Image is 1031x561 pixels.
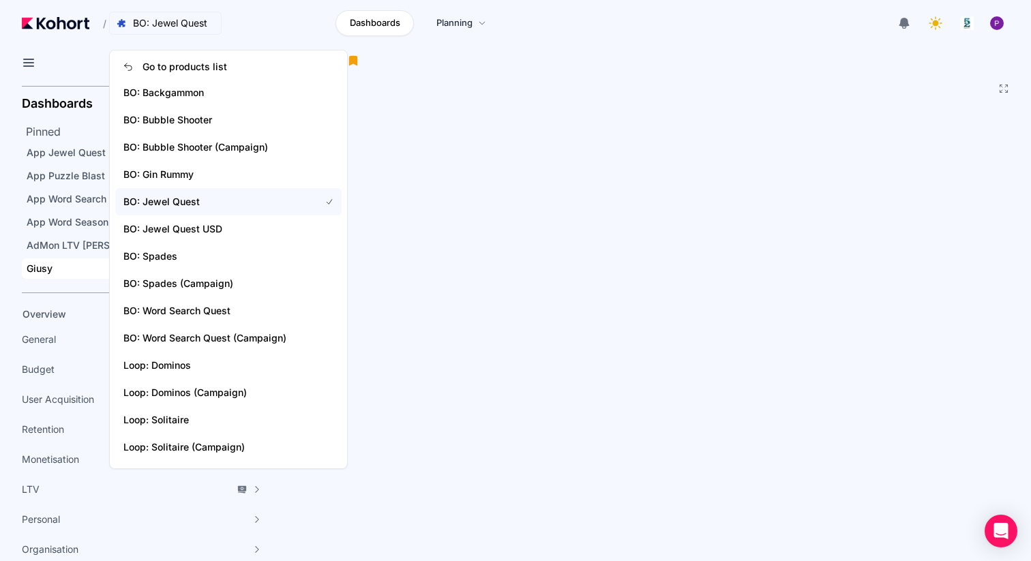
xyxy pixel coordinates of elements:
[92,16,106,31] span: /
[133,16,207,30] span: BO: Jewel Quest
[22,363,55,376] span: Budget
[115,215,342,243] a: BO: Jewel Quest USD
[109,12,222,35] button: BO: Jewel Quest
[123,304,303,318] span: BO: Word Search Quest
[143,60,227,74] span: Go to products list
[115,461,342,488] a: Loop: Yatzy Classic
[123,86,303,100] span: BO: Backgammon
[123,386,303,399] span: Loop: Dominos (Campaign)
[22,189,269,209] a: App Word Search
[123,331,303,345] span: BO: Word Search Quest (Campaign)
[123,249,303,263] span: BO: Spades
[123,359,303,372] span: Loop: Dominos
[26,123,273,140] h2: Pinned
[27,147,106,158] span: App Jewel Quest
[115,270,342,297] a: BO: Spades (Campaign)
[27,193,106,204] span: App Word Search
[123,413,303,427] span: Loop: Solitaire
[22,483,40,496] span: LTV
[22,212,269,232] a: App Word Season
[22,513,60,526] span: Personal
[27,262,53,274] span: Giusy
[123,168,303,181] span: BO: Gin Rummy
[23,308,66,320] span: Overview
[22,166,269,186] a: App Puzzle Blast
[115,106,342,134] a: BO: Bubble Shooter
[115,55,342,79] a: Go to products list
[22,453,79,466] span: Monetisation
[960,16,974,30] img: logo_logo_images_1_20240607072359498299_20240828135028712857.jpeg
[22,97,93,110] h2: Dashboards
[115,297,342,324] a: BO: Word Search Quest
[123,222,303,236] span: BO: Jewel Quest USD
[123,277,303,290] span: BO: Spades (Campaign)
[115,161,342,188] a: BO: Gin Rummy
[22,393,94,406] span: User Acquisition
[123,195,303,209] span: BO: Jewel Quest
[123,440,303,454] span: Loop: Solitaire (Campaign)
[335,10,414,36] a: Dashboards
[985,515,1017,547] div: Open Intercom Messenger
[350,16,400,30] span: Dashboards
[115,134,342,161] a: BO: Bubble Shooter (Campaign)
[27,170,105,181] span: App Puzzle Blast
[22,543,78,556] span: Organisation
[22,17,89,29] img: Kohort logo
[123,113,303,127] span: BO: Bubble Shooter
[22,142,269,163] a: App Jewel Quest
[115,188,342,215] a: BO: Jewel Quest
[115,352,342,379] a: Loop: Dominos
[422,10,500,36] a: Planning
[998,83,1009,94] button: Fullscreen
[22,258,269,279] a: Giusy
[22,333,56,346] span: General
[27,216,108,228] span: App Word Season
[18,304,250,324] a: Overview
[115,406,342,434] a: Loop: Solitaire
[27,239,161,251] span: AdMon LTV [PERSON_NAME]
[115,434,342,461] a: Loop: Solitaire (Campaign)
[22,235,269,256] a: AdMon LTV [PERSON_NAME]
[115,379,342,406] a: Loop: Dominos (Campaign)
[436,16,473,30] span: Planning
[115,79,342,106] a: BO: Backgammon
[115,243,342,270] a: BO: Spades
[123,140,303,154] span: BO: Bubble Shooter (Campaign)
[115,324,342,352] a: BO: Word Search Quest (Campaign)
[22,423,64,436] span: Retention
